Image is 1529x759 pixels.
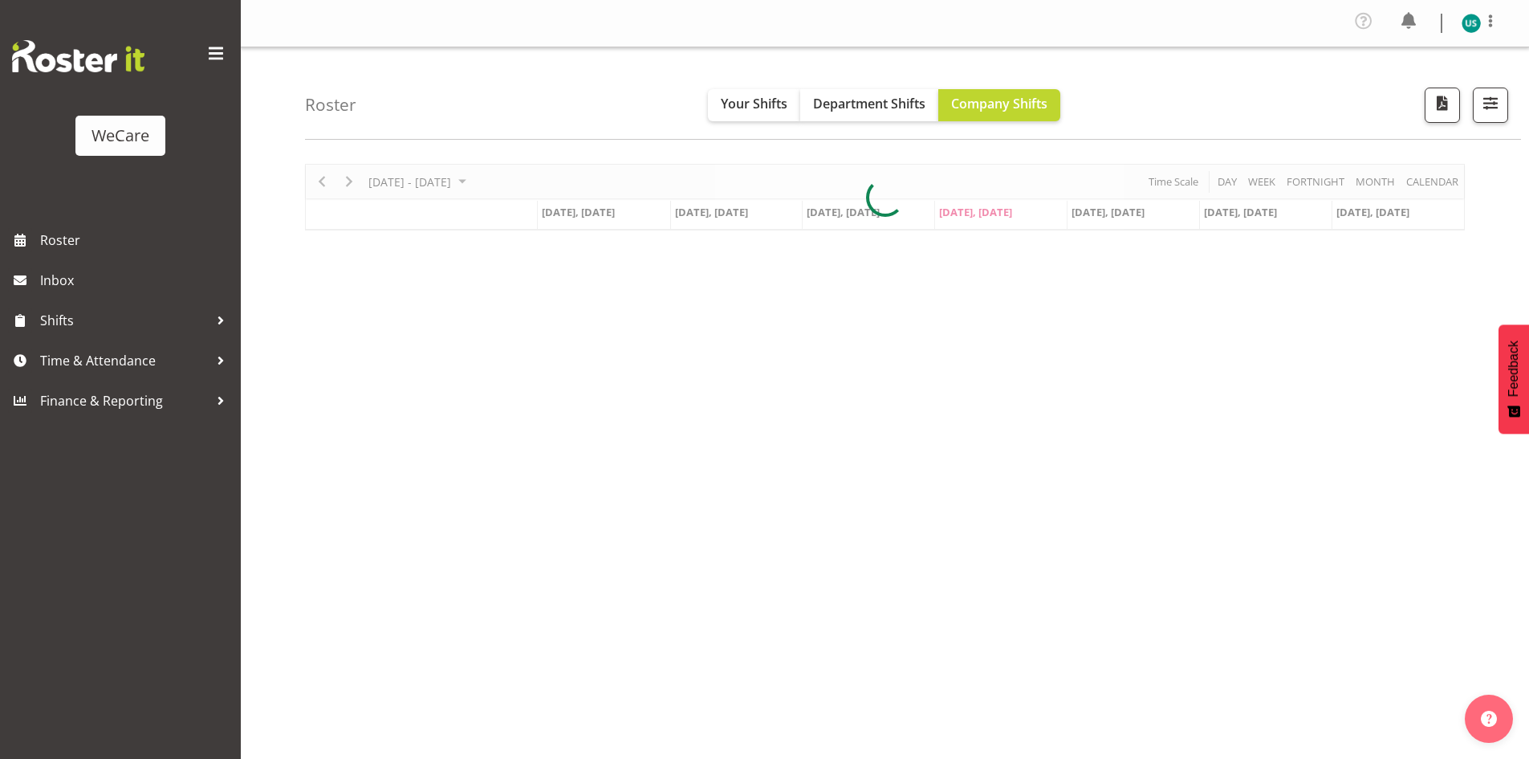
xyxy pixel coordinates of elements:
[305,96,356,114] h4: Roster
[40,228,233,252] span: Roster
[813,95,925,112] span: Department Shifts
[40,308,209,333] span: Shifts
[800,89,938,121] button: Department Shifts
[40,268,233,292] span: Inbox
[1499,324,1529,434] button: Feedback - Show survey
[91,124,149,148] div: WeCare
[938,89,1060,121] button: Company Shifts
[1425,88,1460,123] button: Download a PDF of the roster according to the set date range.
[708,89,800,121] button: Your Shifts
[40,389,209,413] span: Finance & Reporting
[1473,88,1508,123] button: Filter Shifts
[12,40,144,72] img: Rosterit website logo
[951,95,1047,112] span: Company Shifts
[1481,711,1497,727] img: help-xxl-2.png
[721,95,787,112] span: Your Shifts
[40,349,209,373] span: Time & Attendance
[1462,14,1481,33] img: udani-senanayake10474.jpg
[1507,341,1521,397] span: Feedback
